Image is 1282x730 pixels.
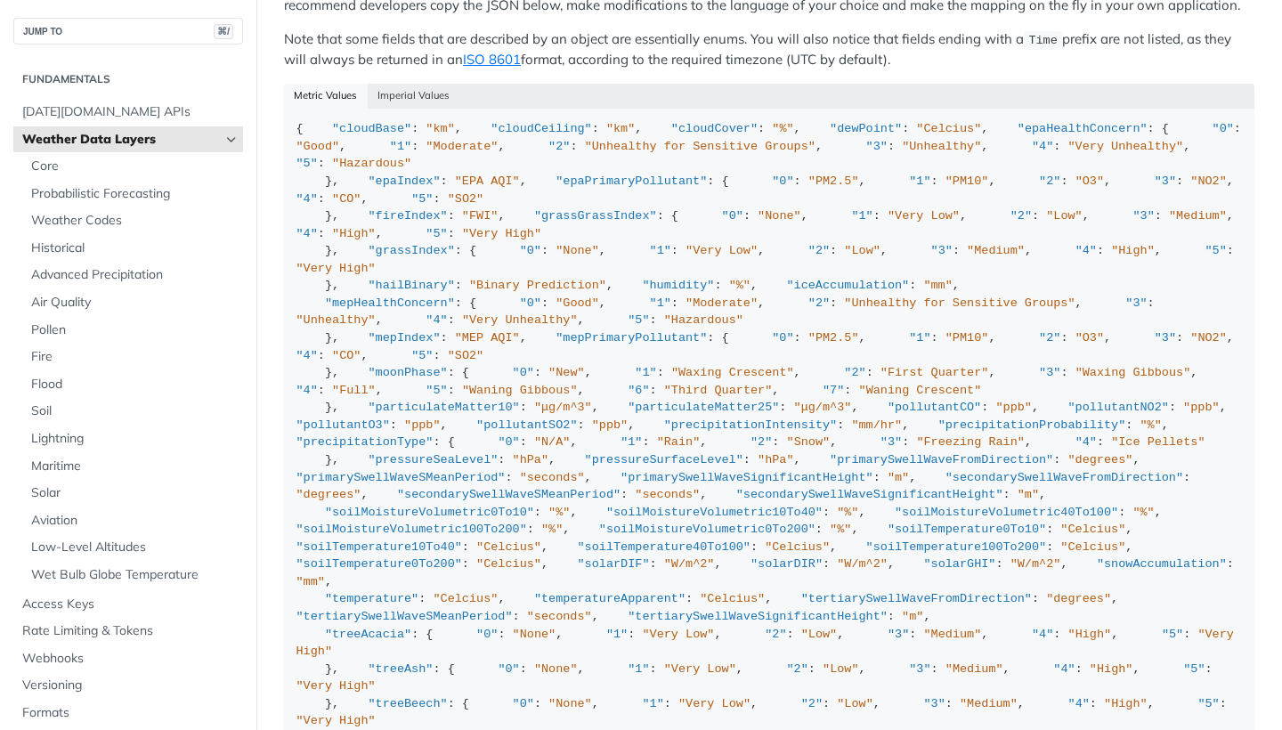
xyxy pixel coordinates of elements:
[1039,366,1060,379] span: "3"
[1067,401,1168,414] span: "pollutantNO2"
[541,523,563,536] span: "%"
[462,227,541,240] span: "Very High"
[1090,662,1133,676] span: "High"
[635,488,700,501] span: "seconds"
[448,192,484,206] span: "SO2"
[686,296,758,310] span: "Moderate"
[909,331,930,345] span: "1"
[664,557,715,571] span: "W/m^2"
[686,244,758,257] span: "Very Low"
[22,371,243,398] a: Flood
[548,140,570,153] span: "2"
[967,244,1025,257] span: "Medium"
[31,458,239,475] span: Maritime
[22,650,239,668] span: Webhooks
[664,384,773,397] span: "Third Quarter"
[650,244,671,257] span: "1"
[578,557,650,571] span: "solarDIF"
[945,331,989,345] span: "PM10"
[296,540,462,554] span: "soilTemperature10To40"
[642,279,714,292] span: "humidity"
[736,488,1003,501] span: "secondarySwellWaveSignificantHeight"
[830,523,851,536] span: "%"
[13,700,243,726] a: Formats
[628,610,888,623] span: "tertiarySwellWaveSignificantHeight"
[1068,628,1112,641] span: "High"
[1155,331,1176,345] span: "3"
[1183,662,1205,676] span: "5"
[296,610,513,623] span: "tertiarySwellWaveSMeanPeriod"
[801,628,838,641] span: "Low"
[823,384,844,397] span: "7"
[1132,209,1154,223] span: "3"
[916,122,981,135] span: "Celcius"
[844,366,865,379] span: "2"
[823,662,859,676] span: "Low"
[31,430,239,448] span: Lightning
[296,471,506,484] span: "primarySwellWaveSMeanPeriod"
[1039,174,1060,188] span: "2"
[369,697,448,710] span: "treeBeech"
[498,435,519,449] span: "0"
[599,523,815,536] span: "soilMoistureVolumetric0To200"
[664,313,743,327] span: "Hazardous"
[1190,331,1227,345] span: "NO2"
[808,174,859,188] span: "PM2.5"
[1075,366,1191,379] span: "Waxing Gibbous"
[534,592,686,605] span: "temperatureApparent"
[462,209,499,223] span: "FWI"
[22,622,239,640] span: Rate Limiting & Tokens
[1140,418,1162,432] span: "%"
[1205,244,1226,257] span: "5"
[296,714,376,727] span: "Very High"
[787,435,831,449] span: "Snow"
[902,610,923,623] span: "m"
[325,296,455,310] span: "mepHealthConcern"
[837,557,888,571] span: "W/m^2"
[332,227,376,240] span: "High"
[851,418,902,432] span: "mm/hr"
[463,51,521,68] a: ISO 8601
[808,331,859,345] span: "PM2.5"
[13,591,243,618] a: Access Keys
[369,331,441,345] span: "mepIndex"
[751,435,772,449] span: "2"
[325,592,418,605] span: "temperature"
[642,628,714,641] span: "Very Low"
[1067,453,1132,466] span: "degrees"
[455,174,520,188] span: "EPA AQI"
[433,592,498,605] span: "Celcius"
[830,122,902,135] span: "dewPoint"
[664,662,736,676] span: "Very Low"
[1075,244,1097,257] span: "4"
[995,401,1032,414] span: "ppb"
[923,279,952,292] span: "mm"
[1075,331,1104,345] span: "O3"
[296,523,527,536] span: "soilMoistureVolumetric100To200"
[332,157,411,170] span: "Hazardous"
[31,239,239,257] span: Historical
[520,471,585,484] span: "seconds"
[772,122,793,135] span: "%"
[22,398,243,425] a: Soil
[888,523,1046,536] span: "soilTemperature0To10"
[332,349,361,362] span: "CO"
[520,244,541,257] span: "0"
[1010,209,1032,223] span: "2"
[1169,209,1227,223] span: "Medium"
[1197,697,1219,710] span: "5"
[390,140,411,153] span: "1"
[22,344,243,370] a: Fire
[844,244,880,257] span: "Low"
[621,471,873,484] span: "primarySwellWaveSignificantHeight"
[455,331,520,345] span: "MEP AQI"
[534,401,592,414] span: "μg/m^3"
[606,506,823,519] span: "soilMoistureVolumetric10To40"
[1060,540,1125,554] span: "Celcius"
[556,244,599,257] span: "None"
[830,453,1053,466] span: "primarySwellWaveFromDirection"
[671,366,794,379] span: "Waxing Crescent"
[866,540,1047,554] span: "soilTemperature100To200"
[758,453,794,466] span: "hPa"
[22,534,243,561] a: Low-Level Altitudes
